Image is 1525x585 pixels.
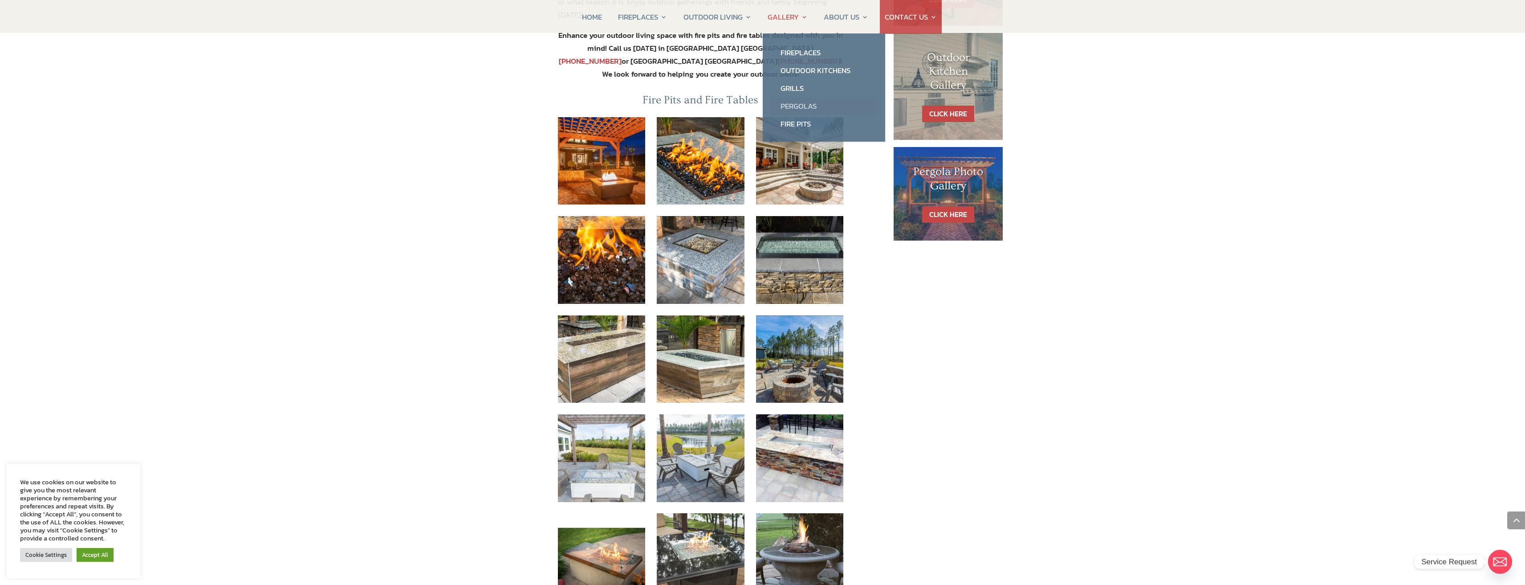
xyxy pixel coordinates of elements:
[657,117,744,205] img: firepits jacksonville fl and ormond beach fl CSS Fireplaces & Outdoor Living (Formerly Constructi...
[657,216,744,304] img: fire pit project css fireplaces and outdoor living florida MG8285
[558,315,646,403] img: fire pit project css fireplaces and outdoor living florida MG8177
[756,117,844,205] img: pergola projects florida css fireplaces and outdoor living
[756,216,844,304] img: fire pit project css fireplaces and outdoor living florida MG8272
[772,115,876,133] a: Fire Pits
[772,97,876,115] a: Pergolas
[558,94,844,111] h3: Fire Pits and Fire Tables
[756,315,844,403] img: fire pit project css fireplaces and outdoor living florida MG0260
[558,117,646,205] img: fire table with pergola jacksonville
[657,414,744,502] img: outdoor living fire pits css fireplaces and outdoor living MG0164
[77,548,114,562] a: Accept All
[20,548,72,562] a: Cookie Settings
[922,206,974,223] a: CLICK HERE
[558,414,646,502] img: fire pit project css fireplaces and outdoor living florida MG0159
[1488,550,1512,574] a: Email
[911,51,985,97] h1: Outdoor Kitchen Gallery
[772,79,876,97] a: Grills
[772,44,876,61] a: Fireplaces
[911,165,985,197] h1: Pergola Photo Gallery
[558,216,646,304] img: fire pit project css fireplaces and outdoor living florida MG8471
[772,61,876,79] a: Outdoor Kitchens
[657,315,744,403] img: fire pit project css fireplaces and outdoor living florida MG8116
[756,414,844,502] img: Fire Table Custom
[559,55,622,67] a: [PHONE_NUMBER]
[558,29,844,81] div: Enhance your outdoor living space with fire pits and fire tables designed with you in mind! Call ...
[20,478,127,542] div: We use cookies on our website to give you the most relevant experience by remembering your prefer...
[922,106,974,122] a: CLICK HERE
